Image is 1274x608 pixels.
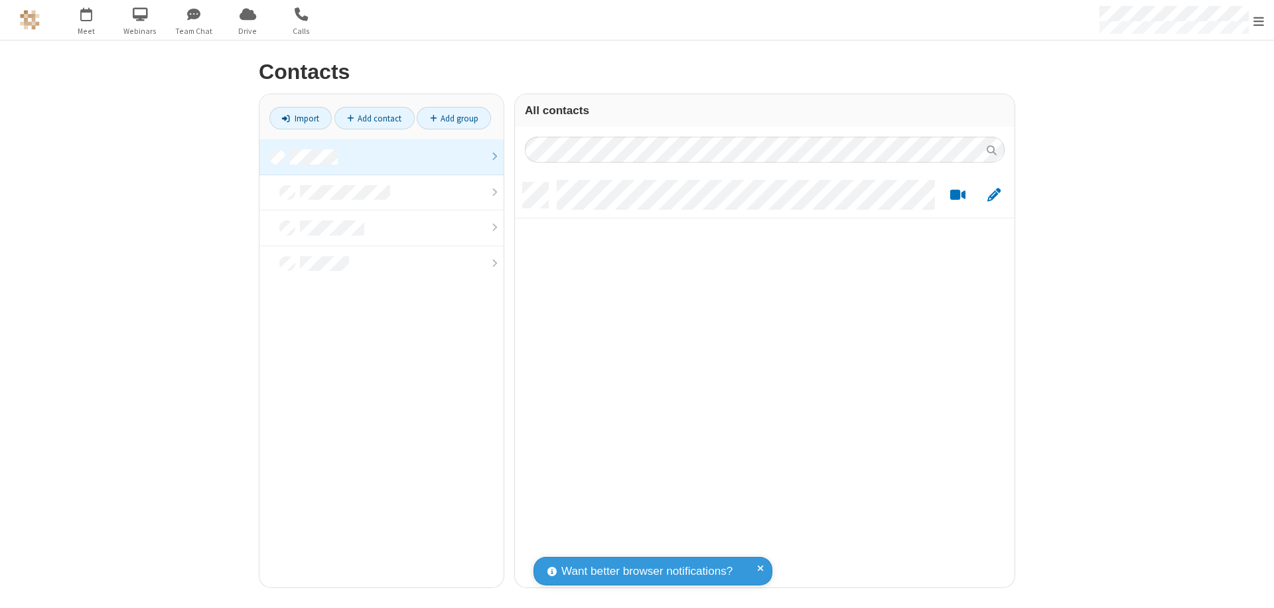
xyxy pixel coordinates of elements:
div: grid [515,173,1015,587]
span: Webinars [115,25,165,37]
span: Drive [223,25,273,37]
span: Calls [277,25,326,37]
img: QA Selenium DO NOT DELETE OR CHANGE [20,10,40,30]
h2: Contacts [259,60,1015,84]
a: Import [269,107,332,129]
span: Team Chat [169,25,219,37]
span: Meet [62,25,111,37]
button: Start a video meeting [945,187,971,204]
span: Want better browser notifications? [561,563,733,580]
a: Add group [417,107,491,129]
button: Edit [981,187,1007,204]
a: Add contact [334,107,415,129]
h3: All contacts [525,104,1005,117]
